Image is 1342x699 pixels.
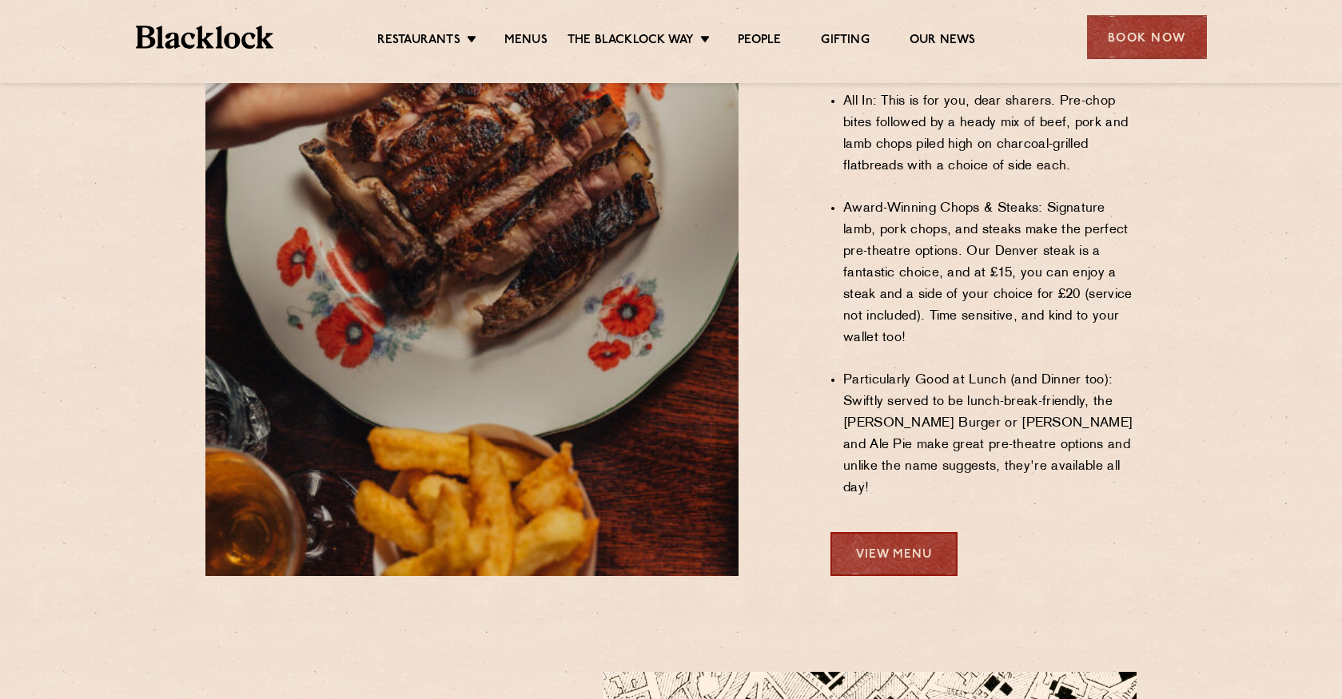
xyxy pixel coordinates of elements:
li: Award-Winning Chops & Steaks: Signature lamb, pork chops, and steaks make the perfect pre-theatre... [843,198,1137,349]
a: Menus [504,33,548,50]
a: Restaurants [377,33,460,50]
li: All In: This is for you, dear sharers. Pre-chop bites followed by a heady mix of beef, pork and l... [843,91,1137,177]
a: Gifting [821,33,869,50]
a: People [738,33,781,50]
a: Our News [910,33,976,50]
img: BL_Textured_Logo-footer-cropped.svg [136,26,274,49]
li: Particularly Good at Lunch (and Dinner too): Swiftly served to be lunch-break-friendly, the [PERS... [843,370,1137,499]
div: Book Now [1087,15,1207,59]
a: The Blacklock Way [567,33,694,50]
a: View Menu [830,532,958,576]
